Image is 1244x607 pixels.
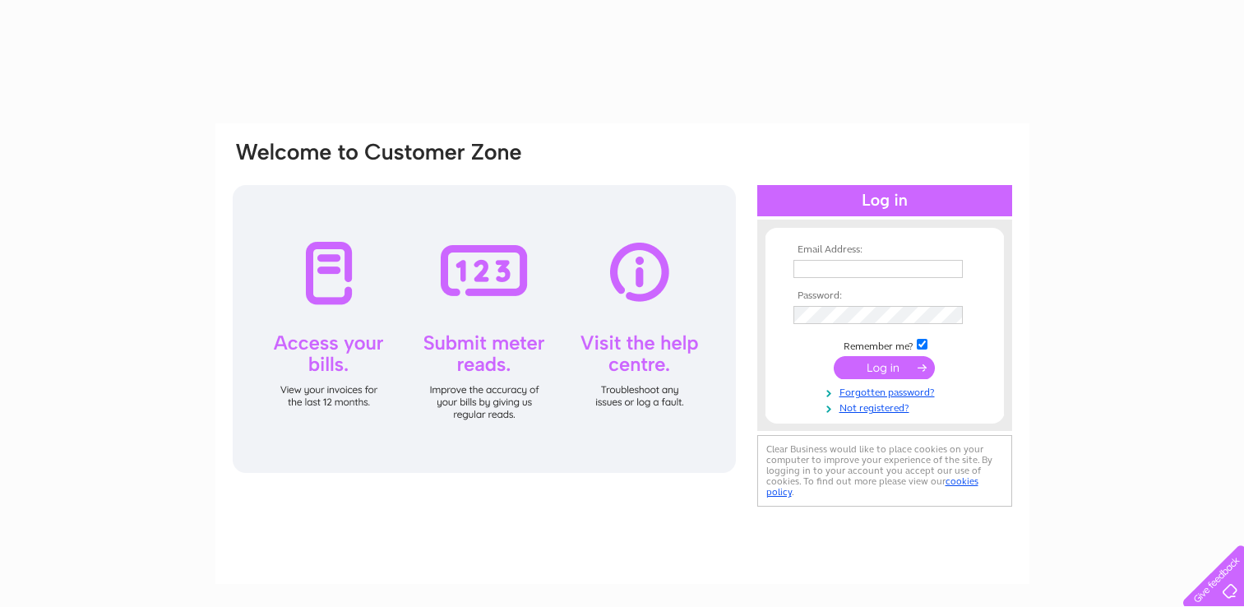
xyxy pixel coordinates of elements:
a: cookies policy [766,475,978,498]
div: Clear Business would like to place cookies on your computer to improve your experience of the sit... [757,435,1012,507]
th: Email Address: [789,244,980,256]
input: Submit [834,356,935,379]
td: Remember me? [789,336,980,353]
a: Not registered? [793,399,980,415]
a: Forgotten password? [793,383,980,399]
th: Password: [789,290,980,302]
